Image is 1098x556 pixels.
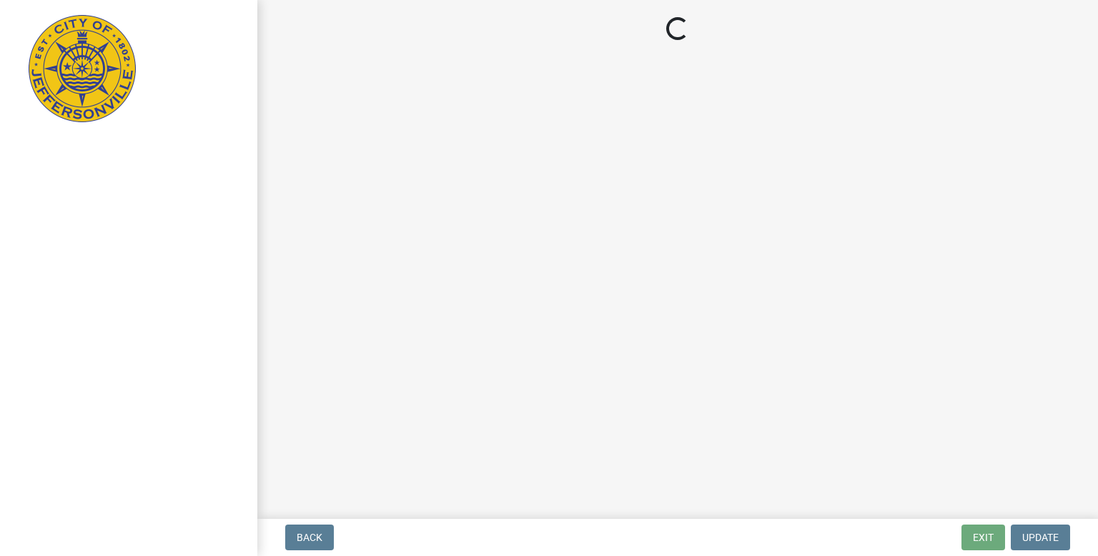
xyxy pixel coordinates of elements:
button: Update [1011,525,1070,550]
span: Update [1022,532,1059,543]
button: Exit [961,525,1005,550]
span: Back [297,532,322,543]
img: City of Jeffersonville, Indiana [29,15,136,122]
button: Back [285,525,334,550]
